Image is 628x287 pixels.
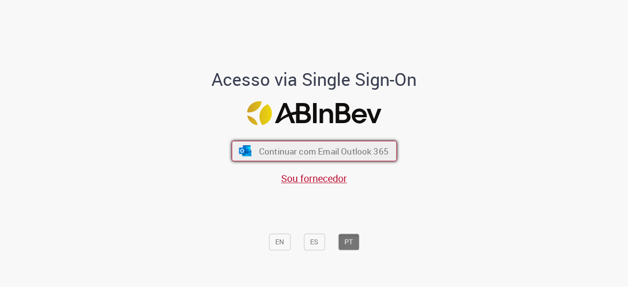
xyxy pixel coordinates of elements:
a: Sou fornecedor [281,172,347,185]
button: EN [269,234,290,251]
img: ícone Azure/Microsoft 360 [238,146,252,157]
img: Logo ABInBev [247,101,381,125]
h1: Acesso via Single Sign-On [178,70,450,90]
button: PT [338,234,359,251]
button: ícone Azure/Microsoft 360 Continuar com Email Outlook 365 [232,141,397,161]
span: Continuar com Email Outlook 365 [259,146,388,157]
button: ES [304,234,325,251]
